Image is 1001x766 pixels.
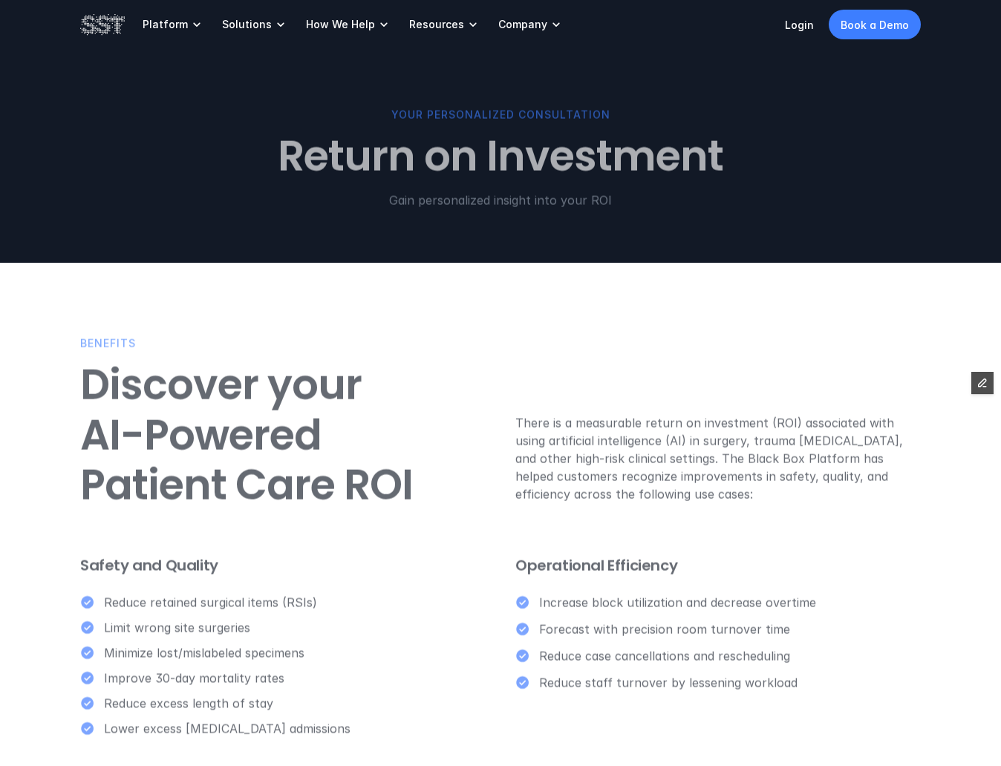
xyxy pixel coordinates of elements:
p: Gain personalized insight into your ROI [80,191,921,209]
button: Edit Framer Content [971,372,994,394]
p: Book a Demo [841,17,909,33]
p: Solutions [222,18,272,31]
p: Increase block utilization and decrease overtime [539,593,921,611]
img: SST logo [80,12,125,37]
p: Reduce staff turnover by lessening workload [539,673,921,691]
a: Book a Demo [829,10,921,39]
p: Forecast with precision room turnover time [539,620,921,638]
p: There is a measurable return on investment (ROI) associated with using artificial intelligence (A... [515,413,921,503]
p: Improve 30-day mortality rates [104,669,486,687]
h6: Operational Efficiency [515,554,921,575]
p: Reduce excess length of stay [104,694,486,712]
span: Discover your AI-Powered [80,356,371,464]
p: Reduce retained surgical items (RSIs) [104,593,486,611]
p: Resources [409,18,464,31]
p: Minimize lost/mislabeled specimens [104,644,304,661]
p: Platform [143,18,188,31]
a: Login [785,19,814,31]
p: How We Help [306,18,375,31]
p: BENEFITS [80,335,136,351]
span: Patient Care ROI [80,456,413,514]
h1: Return on Investment [80,132,921,182]
p: Limit wrong site surgeries [104,618,486,636]
p: Lower excess [MEDICAL_DATA] admissions [104,719,486,737]
p: Your Personalized Consultation [80,107,921,123]
h6: Safety and Quality [80,554,486,575]
p: Company [498,18,547,31]
p: Reduce case cancellations and rescheduling [539,646,921,664]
